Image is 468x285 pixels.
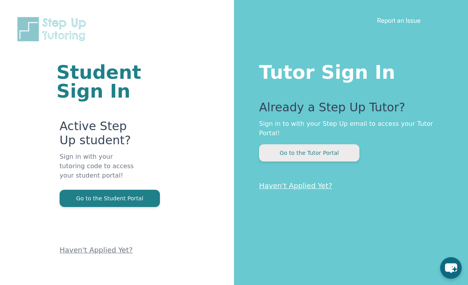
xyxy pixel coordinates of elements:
h1: Student Sign In [56,63,140,100]
button: chat-button [440,257,462,279]
button: Go to the Student Portal [60,190,160,207]
h1: Tutor Sign In [259,60,437,82]
p: Sign in with your tutoring code to access your student portal! [60,152,140,190]
a: Haven't Applied Yet? [259,182,332,190]
button: Go to the Tutor Portal [259,144,359,162]
p: Sign in to with your Step Up email to access your Tutor Portal! [259,119,437,138]
a: Go to the Student Portal [60,194,160,202]
p: Active Step Up student? [60,119,140,152]
p: Already a Step Up Tutor? [259,100,437,119]
a: Report an Issue [377,16,421,24]
img: Step Up Tutoring horizontal logo [16,16,91,43]
a: Haven't Applied Yet? [60,246,133,254]
a: Go to the Tutor Portal [259,149,359,156]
